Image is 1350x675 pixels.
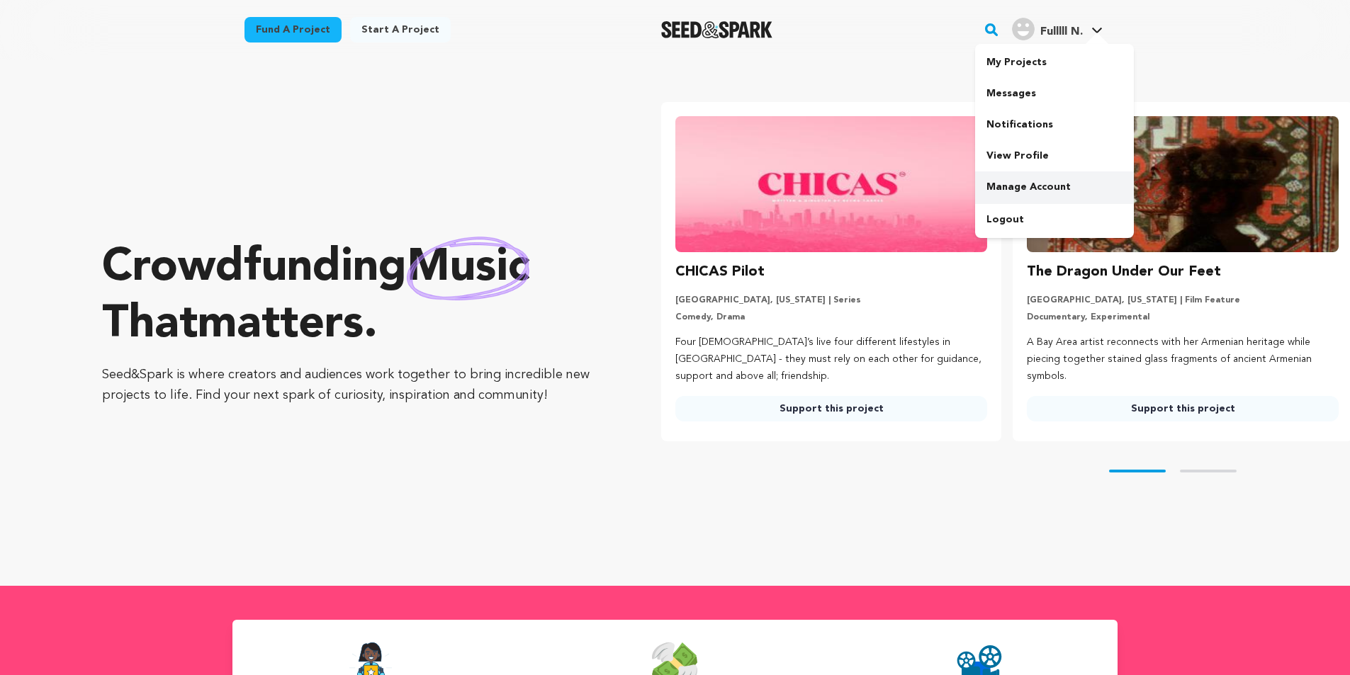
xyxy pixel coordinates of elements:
a: Support this project [1027,396,1339,421]
a: Fulllll N.'s Profile [1009,15,1106,40]
p: [GEOGRAPHIC_DATA], [US_STATE] | Film Feature [1027,295,1339,306]
a: Logout [975,204,1134,235]
a: Messages [975,78,1134,109]
p: [GEOGRAPHIC_DATA], [US_STATE] | Series [675,295,987,306]
div: Fulllll N.'s Profile [1012,18,1083,40]
span: Fulllll N.'s Profile [1009,15,1106,45]
a: Manage Account [975,171,1134,203]
img: The Dragon Under Our Feet image [1027,116,1339,252]
p: Documentary, Experimental [1027,312,1339,323]
img: user.png [1012,18,1035,40]
a: View Profile [975,140,1134,171]
a: My Projects [975,47,1134,78]
span: Fulllll N. [1040,26,1083,38]
a: Fund a project [244,17,342,42]
a: Start a project [350,17,451,42]
p: Four [DEMOGRAPHIC_DATA]’s live four different lifestyles in [GEOGRAPHIC_DATA] - they must rely on... [675,334,987,385]
a: Seed&Spark Homepage [661,21,772,38]
p: A Bay Area artist reconnects with her Armenian heritage while piecing together stained glass frag... [1027,334,1339,385]
img: Seed&Spark Logo Dark Mode [661,21,772,38]
h3: CHICAS Pilot [675,261,765,283]
p: Seed&Spark is where creators and audiences work together to bring incredible new projects to life... [102,365,604,406]
h3: The Dragon Under Our Feet [1027,261,1221,283]
a: Support this project [675,396,987,421]
p: Comedy, Drama [675,312,987,323]
img: hand sketched image [407,237,529,300]
span: matters [198,302,364,348]
img: CHICAS Pilot image [675,116,987,252]
p: Crowdfunding that . [102,240,604,353]
a: Notifications [975,109,1134,140]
